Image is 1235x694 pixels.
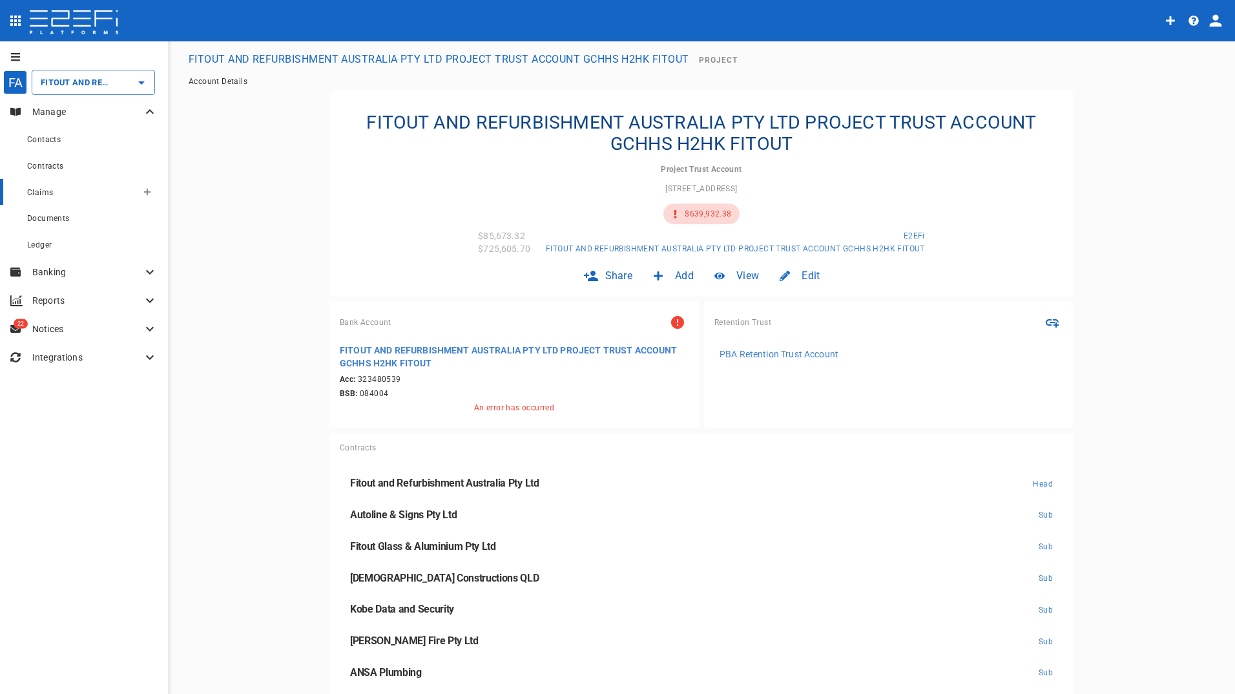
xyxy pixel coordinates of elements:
span: Contracts [27,162,64,171]
a: Fitout and Refurbishment Australia Pty LtdHead [340,468,1063,499]
span: Sub [1039,637,1053,646]
span: Manage [667,311,689,333]
span: [PERSON_NAME] Fire Pty Ltd [350,635,479,647]
b: BSB: [340,389,358,398]
span: Create claim [143,188,151,196]
span: An error has occurred [474,403,554,412]
span: Share [605,268,633,283]
span: Ledger [27,240,52,249]
span: Documents [27,214,70,223]
span: $639,932.38 [685,209,731,218]
p: $725,605.70 [478,242,530,255]
button: Open [132,74,150,92]
p: Manage [32,105,142,118]
span: Project Trust Account [661,165,742,174]
span: 323480539 [340,375,689,384]
span: FITOUT AND REFURBISHMENT AUSTRALIA PTY LTD PROJECT TRUST ACCOUNT GCHHS H2HK FITOUT [546,244,925,253]
span: Sub [1039,668,1053,677]
span: Contracts [340,443,377,452]
span: Sub [1039,605,1053,615]
span: 084004 [340,389,689,398]
nav: breadcrumb [189,77,1214,86]
div: Share [573,260,643,291]
span: Bank Account [340,318,391,327]
span: Project [699,56,738,65]
span: ANSA Plumbing [350,666,422,678]
a: [PERSON_NAME] Fire Pty LtdSub [340,626,1063,657]
b: Acc: [340,375,356,384]
input: FITOUT AND REFURBISHMENT AUSTRALIA PTY LTD PROJECT TRUST ACCOUNT GCHHS H2HK FITOUT [37,76,113,89]
p: FITOUT AND REFURBISHMENT AUSTRALIA PTY LTD PROJECT TRUST ACCOUNT GCHHS H2HK FITOUT [340,344,689,370]
span: View [736,268,759,283]
div: Edit [769,260,830,291]
span: Claims [27,188,53,197]
a: PBA Retention Trust Account [714,344,1063,364]
span: Sub [1039,542,1053,551]
a: ANSA PlumbingSub [340,657,1063,689]
span: Autoline & Signs Pty Ltd [350,509,457,521]
a: Autoline & Signs Pty LtdSub [340,499,1063,531]
span: Fitout Glass & Aluminium Pty Ltd [350,540,496,552]
span: Edit [802,268,820,283]
p: PBA Retention Trust Account [720,348,838,361]
p: Integrations [32,351,142,364]
span: 22 [14,319,28,329]
a: Account Details [189,77,247,86]
p: Reports [32,294,142,307]
span: Fitout and Refurbishment Australia Pty Ltd [350,477,539,489]
a: Kobe Data and SecuritySub [340,594,1063,626]
span: Head [1033,479,1053,489]
span: E2EFi [904,231,925,240]
button: FITOUT AND REFURBISHMENT AUSTRALIA PTY LTD PROJECT TRUST ACCOUNT GCHHS H2HK FITOUT [183,47,694,72]
span: Contacts [27,135,61,144]
h4: FITOUT AND REFURBISHMENT AUSTRALIA PTY LTD PROJECT TRUST ACCOUNT GCHHS H2HK FITOUT [340,112,1063,154]
p: Banking [32,266,142,279]
button: Create claim [137,182,158,202]
p: Notices [32,322,142,335]
div: View [704,260,769,291]
button: Link RTA [1041,311,1063,333]
a: [DEMOGRAPHIC_DATA] Constructions QLDSub [340,563,1063,594]
a: Fitout Glass & Aluminium Pty LtdSub [340,531,1063,563]
p: $85,673.32 [478,229,525,242]
span: Sub [1039,574,1053,583]
div: FA [3,70,27,94]
span: Add [675,268,694,283]
span: [DEMOGRAPHIC_DATA] Constructions QLD [350,572,539,584]
span: Kobe Data and Security [350,603,454,615]
span: Sub [1039,510,1053,520]
span: Retention Trust [714,318,771,327]
span: [STREET_ADDRESS] [665,184,737,193]
div: Add [643,260,704,291]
